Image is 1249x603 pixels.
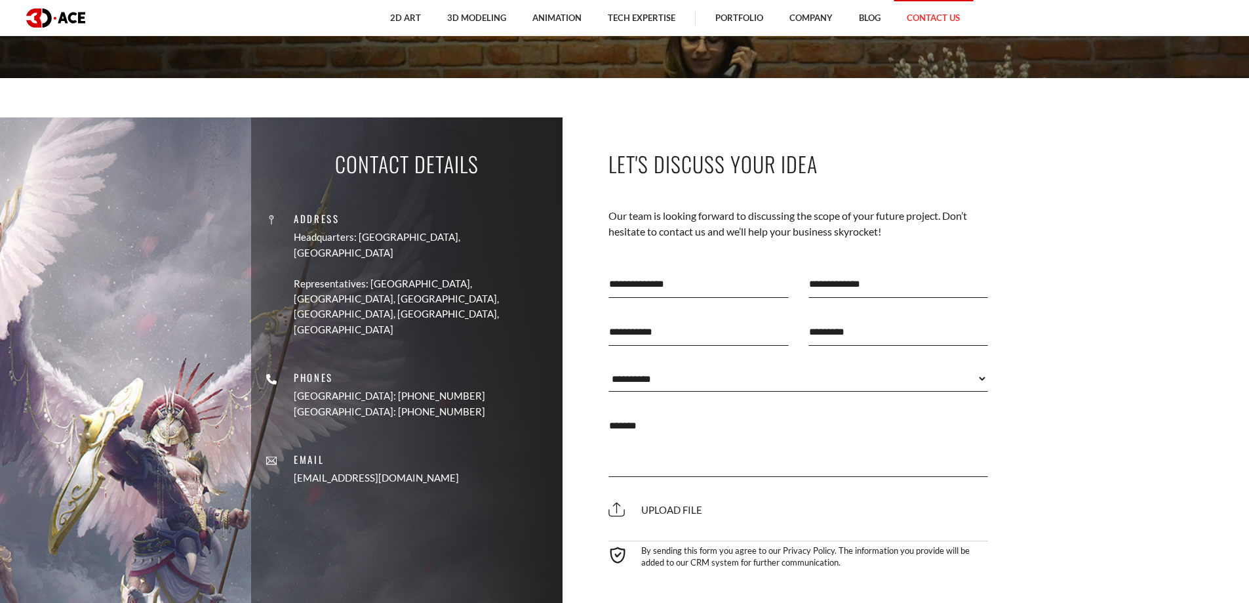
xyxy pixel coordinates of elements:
p: Email [294,452,459,467]
p: Representatives: [GEOGRAPHIC_DATA], [GEOGRAPHIC_DATA], [GEOGRAPHIC_DATA], [GEOGRAPHIC_DATA], [GEO... [294,276,553,338]
p: Our team is looking forward to discussing the scope of your future project. Don’t hesitate to con... [608,208,989,240]
p: Headquarters: [GEOGRAPHIC_DATA], [GEOGRAPHIC_DATA] [294,230,553,260]
a: [EMAIL_ADDRESS][DOMAIN_NAME] [294,471,459,486]
span: Upload file [608,504,702,516]
p: Address [294,211,553,226]
a: Headquarters: [GEOGRAPHIC_DATA], [GEOGRAPHIC_DATA] Representatives: [GEOGRAPHIC_DATA], [GEOGRAPHI... [294,230,553,337]
p: Let's Discuss Your Idea [608,149,989,178]
div: By sending this form you agree to our Privacy Policy. The information you provide will be added t... [608,541,989,568]
p: [GEOGRAPHIC_DATA]: [PHONE_NUMBER] [294,404,485,419]
p: [GEOGRAPHIC_DATA]: [PHONE_NUMBER] [294,389,485,404]
p: Contact Details [335,149,479,178]
img: logo dark [26,9,85,28]
p: Phones [294,370,485,385]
